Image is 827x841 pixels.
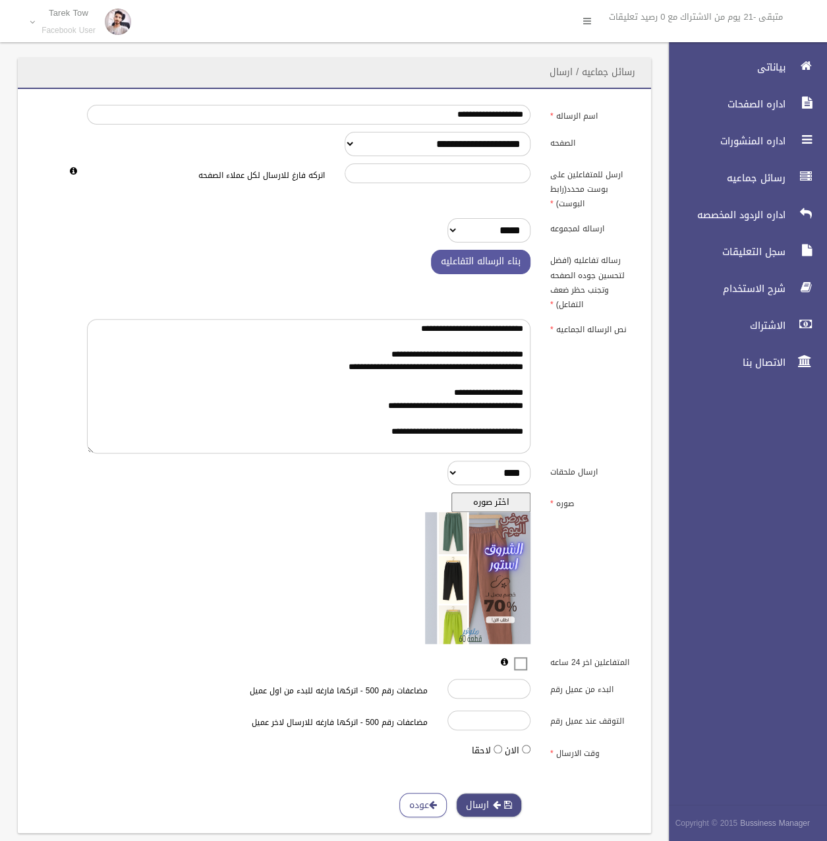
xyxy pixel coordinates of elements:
span: اداره الصفحات [658,98,789,111]
header: رسائل جماعيه / ارسال [534,59,651,85]
span: الاشتراك [658,319,789,332]
span: رسائل جماعيه [658,171,789,185]
a: سجل التعليقات [658,237,827,266]
a: اداره المنشورات [658,127,827,156]
a: اداره الردود المخصصه [658,200,827,229]
span: اداره الردود المخصصه [658,208,789,221]
label: البدء من عميل رقم [540,679,643,697]
small: Facebook User [42,26,96,36]
strong: Bussiness Manager [740,816,810,830]
a: اداره الصفحات [658,90,827,119]
label: ارسل للمتفاعلين على بوست محدد(رابط البوست) [540,163,643,211]
span: شرح الاستخدام [658,282,789,295]
a: الاشتراك [658,311,827,340]
a: بياناتى [658,53,827,82]
label: التوقف عند عميل رقم [540,710,643,729]
h6: مضاعفات رقم 500 - اتركها فارغه للبدء من اول عميل [190,687,427,695]
a: رسائل جماعيه [658,163,827,192]
button: ارسال [456,793,522,817]
label: ارسال ملحقات [540,461,643,479]
span: اداره المنشورات [658,134,789,148]
h6: مضاعفات رقم 500 - اتركها فارغه للارسال لاخر عميل [190,718,427,727]
a: عوده [399,793,447,817]
a: الاتصال بنا [658,348,827,377]
label: صوره [540,492,643,511]
label: وقت الارسال [540,742,643,761]
label: نص الرساله الجماعيه [540,319,643,337]
img: معاينه الصوره [425,512,530,644]
h6: اتركه فارغ للارسال لكل عملاء الصفحه [87,171,324,180]
span: Copyright © 2015 [675,816,737,830]
label: الصفحه [540,132,643,150]
label: لاحقا [472,743,491,759]
span: بياناتى [658,61,789,74]
p: Tarek Tow [42,8,96,18]
span: سجل التعليقات [658,245,789,258]
label: ارساله لمجموعه [540,218,643,237]
label: الان [505,743,519,759]
label: المتفاعلين اخر 24 ساعه [540,651,643,670]
button: بناء الرساله التفاعليه [431,250,530,274]
button: اختر صوره [451,492,530,512]
span: الاتصال بنا [658,356,789,369]
label: اسم الرساله [540,105,643,123]
a: شرح الاستخدام [658,274,827,303]
label: رساله تفاعليه (افضل لتحسين جوده الصفحه وتجنب حظر ضعف التفاعل) [540,250,643,312]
